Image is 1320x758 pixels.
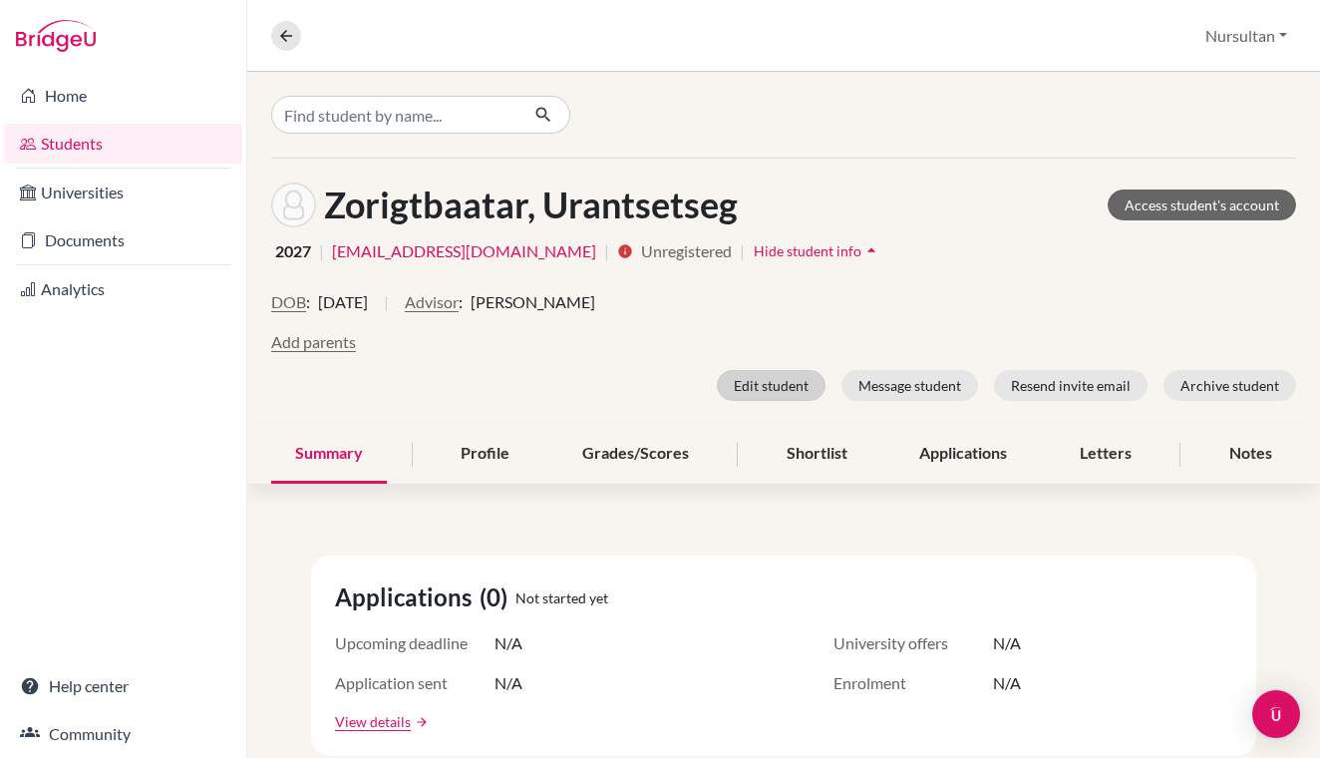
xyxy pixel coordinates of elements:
span: Unregistered [641,239,732,263]
button: Edit student [717,370,825,401]
a: Universities [4,173,242,212]
span: Not started yet [515,587,608,608]
div: Letters [1056,425,1155,484]
a: Community [4,714,242,754]
a: Analytics [4,269,242,309]
button: Message student [841,370,978,401]
span: | [604,239,609,263]
span: Enrolment [833,671,993,695]
span: Applications [335,579,480,615]
div: Profile [437,425,533,484]
button: Archive student [1163,370,1296,401]
h1: Zorigtbaatar, Urantsetseg [324,184,738,226]
a: Access student's account [1108,189,1296,220]
div: Applications [895,425,1031,484]
span: N/A [993,671,1021,695]
span: | [740,239,745,263]
span: Upcoming deadline [335,631,495,655]
span: | [384,290,389,330]
div: Grades/Scores [558,425,713,484]
a: Students [4,124,242,164]
span: | [319,239,324,263]
a: [EMAIL_ADDRESS][DOMAIN_NAME] [332,239,596,263]
button: DOB [271,290,306,314]
button: Hide student infoarrow_drop_up [753,235,882,266]
span: [DATE] [318,290,368,314]
span: Hide student info [754,242,861,259]
img: Bridge-U [16,20,96,52]
a: Help center [4,666,242,706]
div: Notes [1205,425,1296,484]
span: University offers [833,631,993,655]
a: View details [335,711,411,732]
div: Open Intercom Messenger [1252,690,1300,738]
span: N/A [993,631,1021,655]
div: Summary [271,425,387,484]
input: Find student by name... [271,96,518,134]
a: arrow_forward [411,715,429,729]
button: Resend invite email [994,370,1148,401]
span: Application sent [335,671,495,695]
span: : [459,290,463,314]
button: Nursultan [1196,17,1296,55]
span: : [306,290,310,314]
button: Add parents [271,330,356,354]
span: N/A [495,631,522,655]
div: Shortlist [763,425,871,484]
span: (0) [480,579,515,615]
button: Advisor [405,290,459,314]
span: 2027 [275,239,311,263]
i: info [617,243,633,259]
i: arrow_drop_up [861,240,881,260]
img: Urantsetseg Zorigtbaatar's avatar [271,183,316,227]
span: [PERSON_NAME] [471,290,595,314]
span: N/A [495,671,522,695]
a: Home [4,76,242,116]
a: Documents [4,220,242,260]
